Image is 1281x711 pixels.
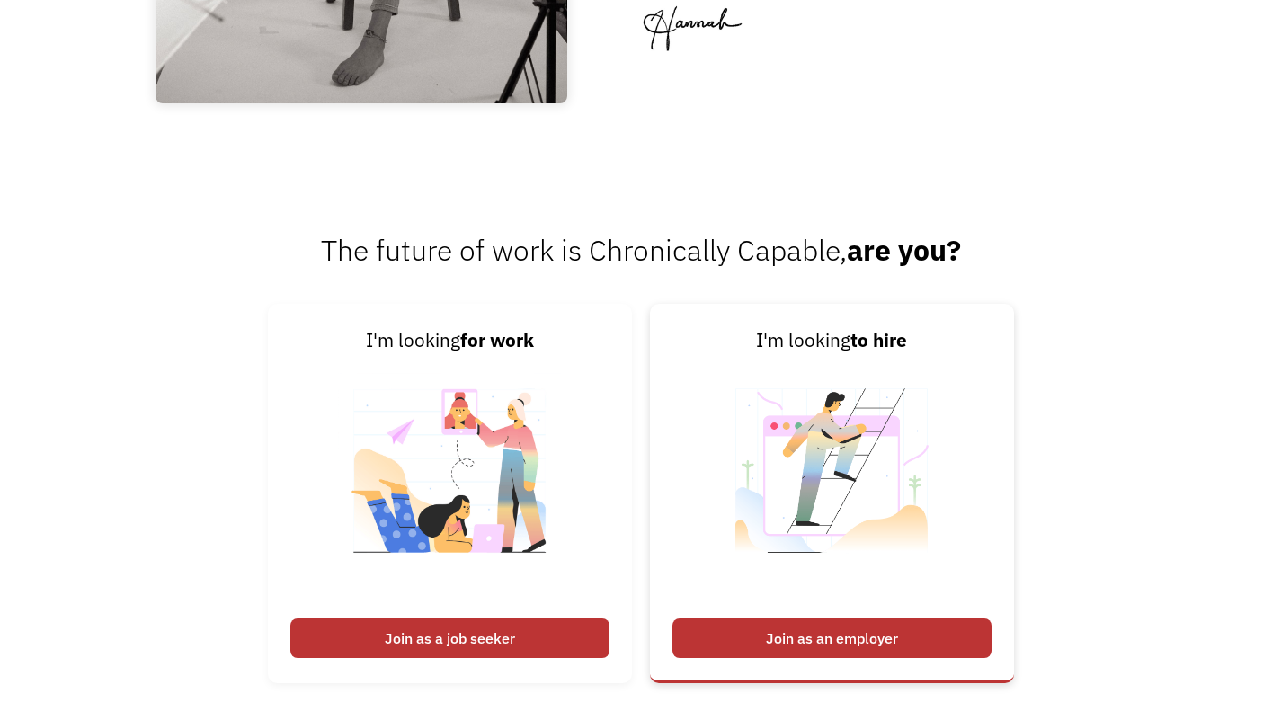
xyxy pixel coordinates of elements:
div: I'm looking [290,326,609,355]
strong: are you? [847,231,961,269]
span: The future of work is Chronically Capable, [321,231,961,269]
div: Join as an employer [672,618,992,658]
div: Join as a job seeker [290,618,609,658]
div: I'm looking [672,326,992,355]
a: I'm lookingfor workJoin as a job seeker [268,304,632,683]
a: I'm lookingto hireJoin as an employer [650,304,1014,683]
strong: to hire [850,328,907,352]
img: Chronically Capable Personalized Job Matching [338,355,562,609]
strong: for work [460,328,534,352]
